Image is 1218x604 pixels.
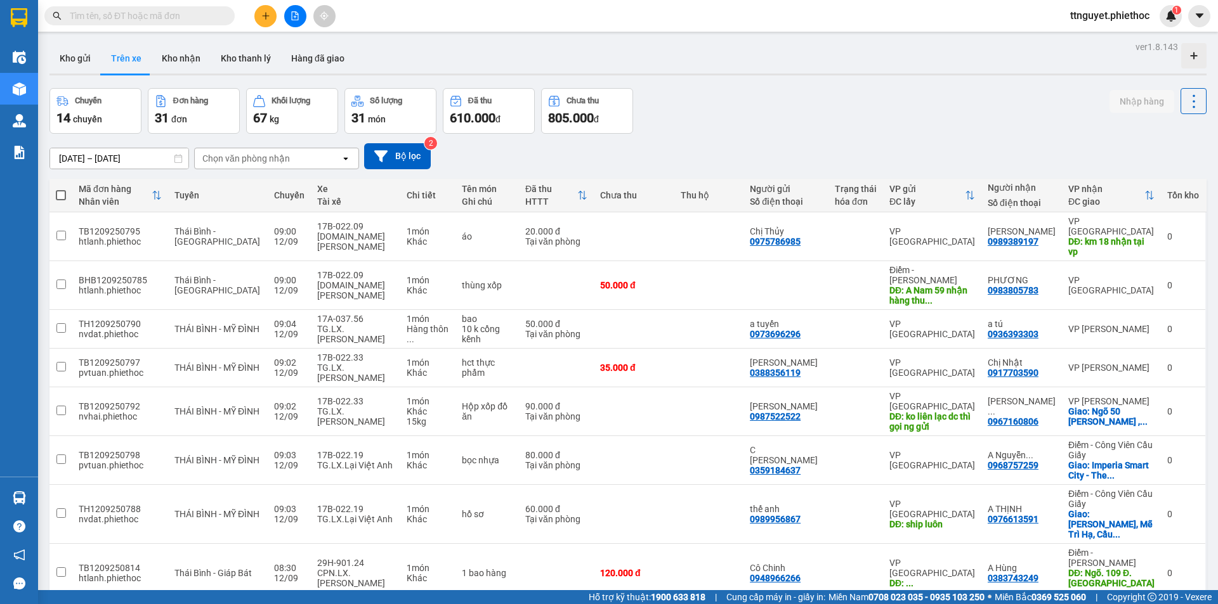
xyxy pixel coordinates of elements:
[988,396,1056,416] div: Phạm Hồng Minh
[462,401,513,421] div: Hộp xốp đồ ăn
[750,357,822,368] div: Cô Huyền
[274,573,304,583] div: 12/09
[1096,590,1097,604] span: |
[274,563,304,573] div: 08:30
[462,196,513,207] div: Ghi chú
[13,549,25,561] span: notification
[79,450,162,460] div: TB1209250798
[525,226,587,236] div: 20.000 đ
[49,43,101,74] button: Kho gửi
[174,275,260,295] span: Thái Bình - [GEOGRAPHIC_DATA]
[525,460,587,470] div: Tại văn phòng
[462,280,513,290] div: thùng xốp
[274,236,304,247] div: 12/09
[202,152,290,165] div: Chọn văn phòng nhận
[750,445,822,465] div: C Lan Anh
[462,231,513,241] div: áo
[750,226,822,236] div: Chị Thủy
[79,514,162,524] div: nvdat.phiethoc
[284,5,306,27] button: file-add
[566,96,599,105] div: Chưa thu
[174,190,261,200] div: Tuyến
[889,226,975,247] div: VP [GEOGRAPHIC_DATA]
[988,226,1056,236] div: Anh Mạnh
[274,504,304,514] div: 09:03
[1107,470,1115,480] span: ...
[274,226,304,236] div: 09:00
[13,520,25,532] span: question-circle
[79,285,162,295] div: htlanh.phiethoc
[11,8,27,27] img: logo-vxr
[750,411,801,421] div: 0987522522
[281,43,355,74] button: Hàng đã giao
[49,88,141,134] button: Chuyến14chuyến
[1031,592,1086,602] strong: 0369 525 060
[274,460,304,470] div: 12/09
[370,96,402,105] div: Số lượng
[317,324,394,344] div: TG.LX.[PERSON_NAME]
[317,406,394,427] div: TG.LX.[PERSON_NAME]
[750,573,801,583] div: 0948966266
[274,514,304,524] div: 12/09
[750,504,822,514] div: thế anh
[341,153,351,164] svg: open
[407,460,450,470] div: Khác
[407,190,450,200] div: Chi tiết
[13,82,26,96] img: warehouse-icon
[407,226,450,236] div: 1 món
[317,514,394,524] div: TG.LX.Lại Việt Anh
[835,196,877,207] div: hóa đơn
[1068,568,1155,598] div: DĐ: Ngõ. 109 Đ. Trường Chinh -Phương Liệt, Thanh Xuân, Hà Nội, Việt Nam
[1068,216,1155,236] div: VP [GEOGRAPHIC_DATA]
[79,573,162,583] div: htlanh.phiethoc
[274,319,304,329] div: 09:04
[407,450,450,460] div: 1 món
[988,563,1056,573] div: A Hùng
[889,196,965,207] div: ĐC lấy
[274,401,304,411] div: 09:02
[368,114,386,124] span: món
[171,114,187,124] span: đơn
[548,110,594,125] span: 805.000
[750,368,801,378] div: 0388356119
[1026,450,1033,460] span: ...
[1068,440,1155,460] div: Điểm - Công Viên Cầu Giấy
[889,357,975,378] div: VP [GEOGRAPHIC_DATA]
[889,499,975,519] div: VP [GEOGRAPHIC_DATA]
[750,514,801,524] div: 0989956867
[79,236,162,247] div: htlanh.phiethoc
[317,460,394,470] div: TG.LX.Lại Việt Anh
[1068,236,1155,257] div: DĐ: km 18 nhận tại vp
[600,363,668,373] div: 35.000 đ
[1068,324,1155,334] div: VP [PERSON_NAME]
[1181,43,1207,68] div: Tạo kho hàng mới
[317,314,394,324] div: 17A-037.56
[1172,6,1181,15] sup: 1
[13,114,26,127] img: warehouse-icon
[1068,588,1076,598] span: ...
[274,275,304,285] div: 09:00
[274,190,304,200] div: Chuyến
[1062,179,1161,212] th: Toggle SortBy
[317,450,394,460] div: 17B-022.19
[317,558,394,568] div: 29H-901.24
[1167,509,1199,519] div: 0
[13,491,26,504] img: warehouse-icon
[750,563,822,573] div: Cô Chinh
[174,324,259,334] span: THÁI BÌNH - MỸ ĐÌNH
[254,5,277,27] button: plus
[1148,593,1156,601] span: copyright
[750,329,801,339] div: 0973696296
[988,198,1056,208] div: Số điện thoại
[525,236,587,247] div: Tại văn phòng
[750,401,822,411] div: Anh Tôn
[988,460,1038,470] div: 0968757259
[651,592,705,602] strong: 1900 633 818
[53,11,62,20] span: search
[320,11,329,20] span: aim
[1167,568,1199,578] div: 0
[889,450,975,470] div: VP [GEOGRAPHIC_DATA]
[988,450,1056,460] div: A Nguyễn Công
[925,295,933,305] span: ...
[988,416,1038,427] div: 0967160806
